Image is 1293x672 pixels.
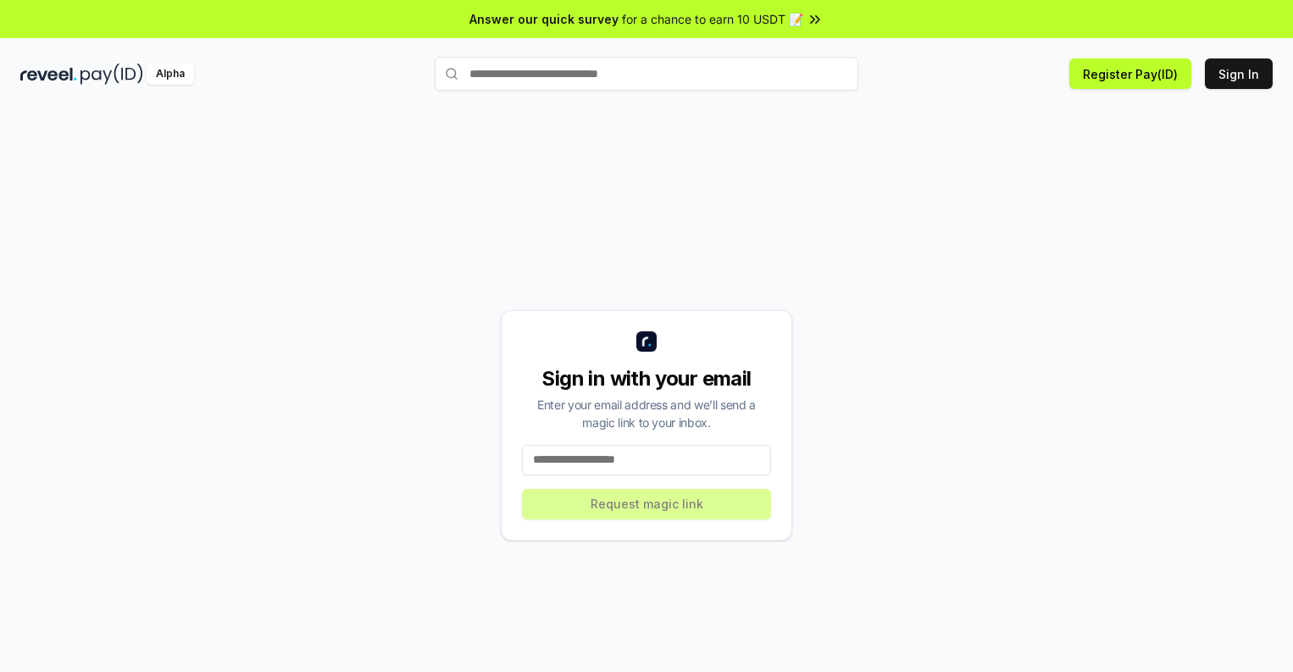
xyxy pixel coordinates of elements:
div: Alpha [147,64,194,85]
button: Register Pay(ID) [1069,58,1191,89]
span: Answer our quick survey [469,10,619,28]
div: Enter your email address and we’ll send a magic link to your inbox. [522,396,771,431]
button: Sign In [1205,58,1273,89]
img: logo_small [636,331,657,352]
div: Sign in with your email [522,365,771,392]
img: reveel_dark [20,64,77,85]
img: pay_id [80,64,143,85]
span: for a chance to earn 10 USDT 📝 [622,10,803,28]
